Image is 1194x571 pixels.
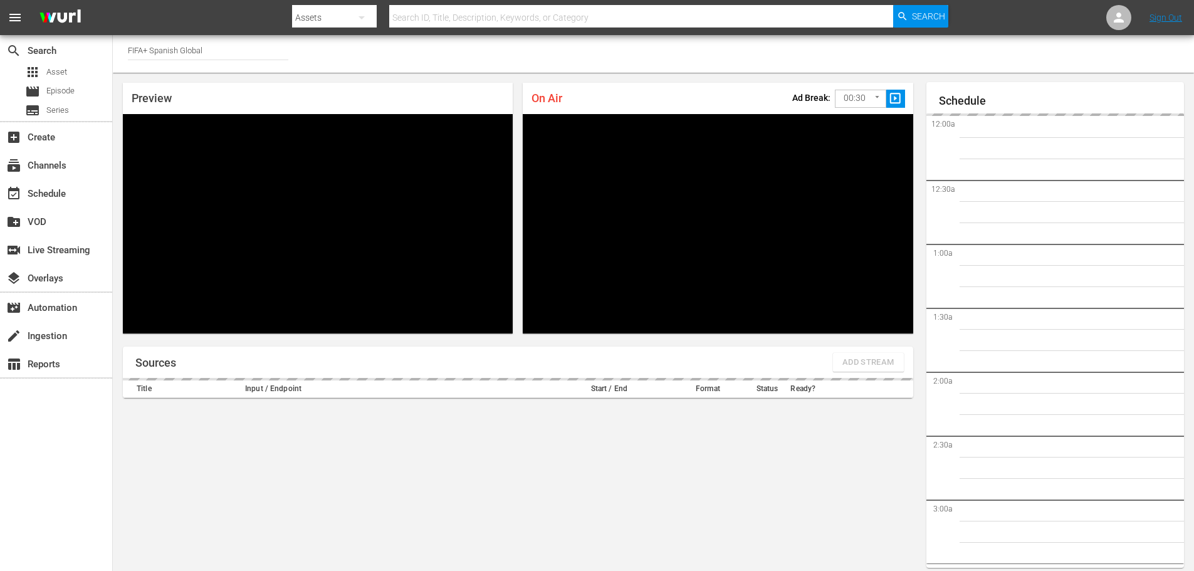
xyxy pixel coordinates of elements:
[46,85,75,97] span: Episode
[25,103,40,118] span: Series
[123,114,513,333] div: Video Player
[912,5,945,28] span: Search
[135,357,176,369] h1: Sources
[523,114,913,333] div: Video Player
[6,186,21,201] span: Schedule
[123,380,241,398] th: Title
[6,243,21,258] span: Live Streaming
[787,380,826,398] th: Ready?
[25,65,40,80] span: Asset
[6,158,21,173] span: Channels
[532,92,562,105] span: On Air
[6,357,21,372] span: Reports
[888,92,903,106] span: slideshow_sharp
[30,3,90,33] img: ans4CAIJ8jUAAAAAAAAAAAAAAAAAAAAAAAAgQb4GAAAAAAAAAAAAAAAAAAAAAAAAJMjXAAAAAAAAAAAAAAAAAAAAAAAAgAT5G...
[1149,13,1182,23] a: Sign Out
[835,86,886,110] div: 00:30
[668,380,747,398] th: Format
[893,5,948,28] button: Search
[6,130,21,145] span: Create
[6,214,21,229] span: VOD
[46,66,67,78] span: Asset
[6,271,21,286] span: Overlays
[792,93,830,103] p: Ad Break:
[46,104,69,117] span: Series
[550,380,668,398] th: Start / End
[747,380,787,398] th: Status
[25,84,40,99] span: Episode
[8,10,23,25] span: menu
[132,92,172,105] span: Preview
[6,300,21,315] span: Automation
[6,328,21,343] span: Ingestion
[6,43,21,58] span: Search
[939,95,1185,107] h1: Schedule
[241,380,550,398] th: Input / Endpoint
